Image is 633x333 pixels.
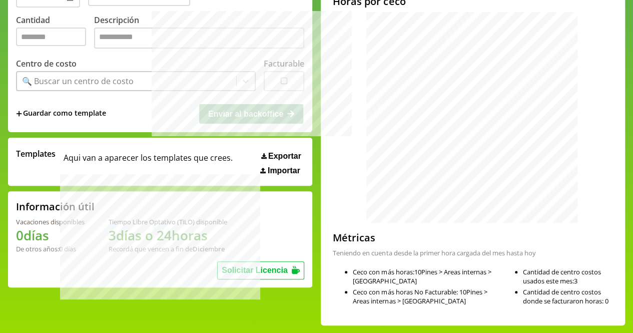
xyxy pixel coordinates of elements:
h2: Métricas [333,231,535,244]
span: Templates [16,148,56,159]
h1: 3 días o 24 horas [109,226,227,244]
textarea: Descripción [94,28,304,49]
div: Tiempo Libre Optativo (TiLO) disponible [109,217,227,226]
div: De otros años: 0 días [16,244,85,253]
div: Recordá que vencen a fin de [109,244,227,253]
b: Diciembre [193,244,225,253]
label: Facturable [264,58,304,69]
span: Importar [268,166,300,175]
span: +Guardar como template [16,108,106,119]
li: Cantidad de centro costos donde se facturaron horas: 0 [523,287,617,305]
div: 🔍 Buscar un centro de costo [22,76,134,87]
input: Cantidad [16,28,86,46]
h2: Información útil [16,200,95,213]
div: Vacaciones disponibles [16,217,85,226]
button: Solicitar Licencia [217,261,304,279]
span: Exportar [268,152,301,161]
span: Teniendo en cuenta desde la primer hora cargada del mes hasta hoy [333,248,535,257]
li: Ceco con más horas No Facturable: 10Pines > Areas internas > [GEOGRAPHIC_DATA] [353,287,494,305]
li: Cantidad de centro costos usados este mes: 3 [523,267,617,285]
span: + [16,108,22,119]
span: Solicitar Licencia [222,266,288,274]
label: Centro de costo [16,58,77,69]
label: Descripción [94,15,304,51]
h1: 0 días [16,226,85,244]
li: Ceco con más horas: 10Pines > Areas internas > [GEOGRAPHIC_DATA] [353,267,494,285]
button: Exportar [258,151,304,161]
span: Aqui van a aparecer los templates que crees. [64,148,233,175]
label: Cantidad [16,15,94,51]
